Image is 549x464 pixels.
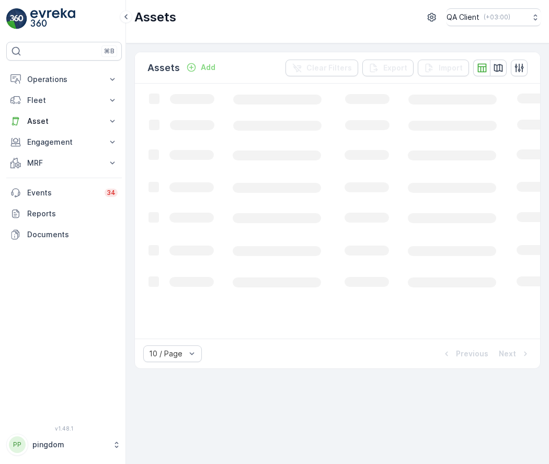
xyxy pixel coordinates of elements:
[362,60,414,76] button: Export
[201,62,215,73] p: Add
[6,90,122,111] button: Fleet
[104,47,115,55] p: ⌘B
[27,208,118,219] p: Reports
[134,9,176,26] p: Assets
[440,347,489,360] button: Previous
[27,95,101,106] p: Fleet
[285,60,358,76] button: Clear Filters
[27,188,98,198] p: Events
[383,63,407,73] p: Export
[30,8,75,29] img: logo_light-DOdMpM7g.png
[32,439,107,450] p: pingdom
[27,137,101,147] p: Engagement
[6,182,122,203] a: Events34
[27,158,101,168] p: MRF
[6,153,122,173] button: MRF
[6,425,122,432] span: v 1.48.1
[147,61,180,75] p: Assets
[439,63,463,73] p: Import
[6,111,122,132] button: Asset
[27,74,101,85] p: Operations
[447,12,479,22] p: QA Client
[484,13,510,21] p: ( +03:00 )
[27,116,101,126] p: Asset
[107,189,116,197] p: 34
[456,349,488,359] p: Previous
[6,132,122,153] button: Engagement
[6,434,122,456] button: PPpingdom
[6,224,122,245] a: Documents
[306,63,352,73] p: Clear Filters
[6,203,122,224] a: Reports
[447,8,541,26] button: QA Client(+03:00)
[9,436,26,453] div: PP
[6,69,122,90] button: Operations
[182,61,220,74] button: Add
[418,60,469,76] button: Import
[498,347,532,360] button: Next
[27,229,118,240] p: Documents
[499,349,516,359] p: Next
[6,8,27,29] img: logo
